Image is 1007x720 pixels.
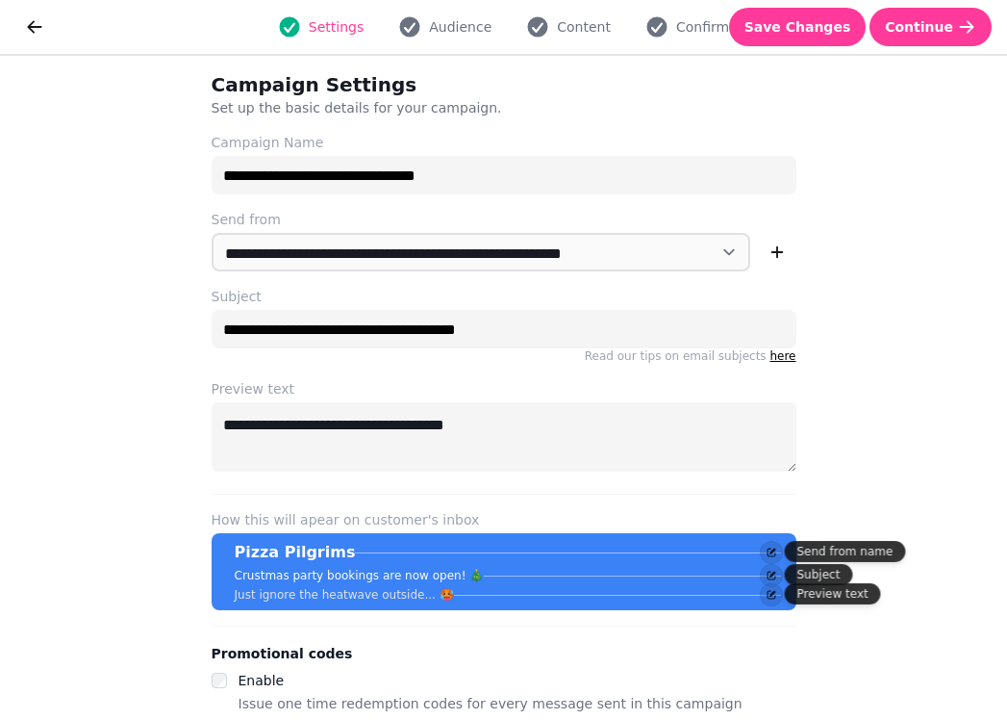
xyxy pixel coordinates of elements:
[729,8,867,46] button: Save Changes
[235,568,485,583] p: Crustmas party bookings are now open! 🎄
[212,348,796,364] p: Read our tips on email subjects
[557,17,611,37] span: Content
[869,8,992,46] button: Continue
[309,17,364,37] span: Settings
[212,210,796,229] label: Send from
[212,287,796,306] label: Subject
[212,71,581,98] h2: Campaign Settings
[212,642,353,665] legend: Promotional codes
[769,349,795,363] a: here
[239,673,285,688] label: Enable
[212,98,704,117] p: Set up the basic details for your campaign.
[235,541,356,564] p: Pizza Pilgrims
[235,587,454,603] p: Just ignore the heatwave outside... 🥵
[785,583,881,604] div: Preview text
[15,8,54,46] button: go back
[676,17,729,37] span: Confirm
[212,133,796,152] label: Campaign Name
[212,379,796,399] label: Preview text
[429,17,491,37] span: Audience
[785,564,853,585] div: Subject
[212,510,796,529] label: How this will apear on customer's inbox
[885,20,953,34] span: Continue
[744,20,851,34] span: Save Changes
[785,541,906,562] div: Send from name
[239,692,743,715] p: Issue one time redemption codes for every message sent in this campaign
